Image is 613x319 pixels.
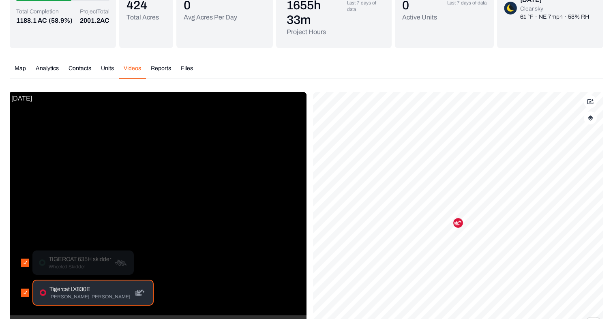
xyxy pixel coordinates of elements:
[49,16,73,26] p: (58.9%)
[176,64,198,79] button: Files
[10,64,31,79] button: Map
[126,13,159,22] p: Total Acres
[287,27,344,37] p: Project Hours
[146,64,176,79] button: Reports
[504,2,517,15] img: clear-sky-night-D7zLJEpc.png
[402,13,437,22] p: Active Units
[568,13,589,21] p: 58% RH
[49,263,111,270] p: Wheeled Skidder
[96,64,119,79] button: Units
[520,13,534,21] p: 61 °F
[520,5,589,13] p: Clear sky
[588,115,593,121] img: layerIcon
[10,92,34,105] p: [DATE]
[49,293,130,300] p: [PERSON_NAME] [PERSON_NAME]
[31,64,64,79] button: Analytics
[539,13,563,21] p: NE 7mph
[564,13,566,21] p: ·
[16,8,73,16] p: Total Completion
[16,16,73,26] button: 1188.1 AC(58.9%)
[80,8,109,16] p: Project Total
[64,64,96,79] button: Contacts
[119,64,146,79] button: Videos
[535,13,537,21] p: ·
[49,285,130,293] p: Tigercat LX830E
[80,16,109,26] p: 2001.2 AC
[184,13,237,22] p: Avg Acres Per Day
[16,16,47,26] p: 1188.1 AC
[49,255,111,263] p: TIGERCAT 635H skidder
